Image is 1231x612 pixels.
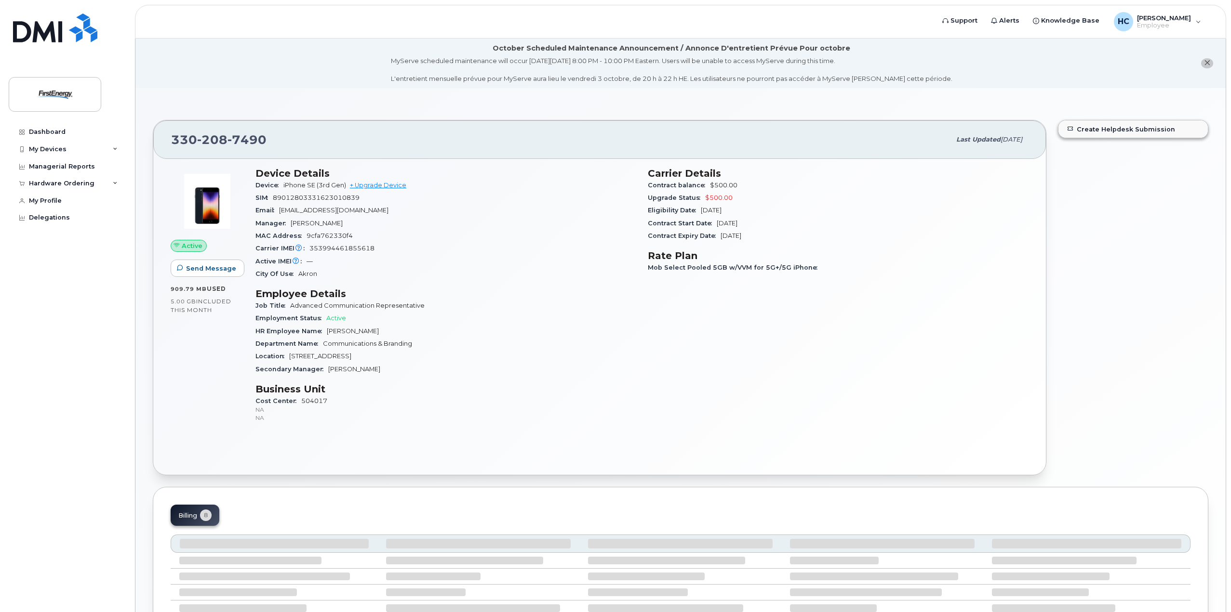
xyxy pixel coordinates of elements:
span: Contract Start Date [648,220,717,227]
span: Akron [298,270,317,277]
span: used [207,285,226,292]
span: Eligibility Date [648,207,701,214]
span: [DATE] [717,220,737,227]
span: Communications & Branding [323,340,412,347]
span: Upgrade Status [648,194,705,201]
button: close notification [1201,58,1213,68]
a: Create Helpdesk Submission [1058,120,1208,138]
span: Location [255,352,289,360]
div: MyServe scheduled maintenance will occur [DATE][DATE] 8:00 PM - 10:00 PM Eastern. Users will be u... [391,56,952,83]
span: Last updated [956,136,1001,143]
span: [PERSON_NAME] [291,220,343,227]
span: [PERSON_NAME] [327,327,379,335]
span: Cost Center [255,397,301,404]
span: 7490 [227,132,267,147]
span: Contract Expiry Date [648,232,721,239]
span: SIM [255,194,273,201]
span: Advanced Communication Representative [290,302,425,309]
span: [STREET_ADDRESS] [289,352,351,360]
span: Device [255,182,283,189]
span: Send Message [186,264,236,273]
span: Mob Select Pooled 5GB w/VVM for 5G+/5G iPhone [648,264,822,271]
span: [DATE] [721,232,741,239]
span: 5.00 GB [171,298,196,305]
h3: Rate Plan [648,250,1029,261]
span: Contract balance [648,182,710,189]
button: Send Message [171,260,244,277]
span: — [307,258,313,265]
div: October Scheduled Maintenance Announcement / Annonce D'entretient Prévue Pour octobre [493,43,850,53]
span: City Of Use [255,270,298,277]
span: Active IMEI [255,258,307,265]
span: [PERSON_NAME] [328,365,380,373]
span: 9cfa762330f4 [307,232,353,239]
span: Manager [255,220,291,227]
h3: Business Unit [255,383,636,395]
span: 330 [171,132,267,147]
span: $500.00 [705,194,733,201]
span: Secondary Manager [255,365,328,373]
span: [DATE] [701,207,722,214]
span: 89012803331623010839 [273,194,360,201]
span: 353994461855618 [309,245,375,252]
span: Department Name [255,340,323,347]
span: Email [255,207,279,214]
span: [DATE] [1001,136,1022,143]
p: NA [255,405,636,414]
span: $500.00 [710,182,737,189]
h3: Carrier Details [648,168,1029,179]
span: 504017 [255,397,636,422]
span: HR Employee Name [255,327,327,335]
img: image20231002-3703462-1angbar.jpeg [178,172,236,230]
span: included this month [171,298,231,313]
p: NA [255,414,636,422]
span: Employment Status [255,314,326,322]
span: 909.79 MB [171,286,207,292]
span: Job Title [255,302,290,309]
h3: Device Details [255,168,636,179]
a: + Upgrade Device [350,182,406,189]
h3: Employee Details [255,288,636,299]
span: iPhone SE (3rd Gen) [283,182,346,189]
span: [EMAIL_ADDRESS][DOMAIN_NAME] [279,207,388,214]
span: Active [182,241,202,250]
span: MAC Address [255,232,307,239]
span: Carrier IMEI [255,245,309,252]
iframe: Messenger Launcher [1189,570,1224,605]
span: Active [326,314,346,322]
span: 208 [197,132,227,147]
